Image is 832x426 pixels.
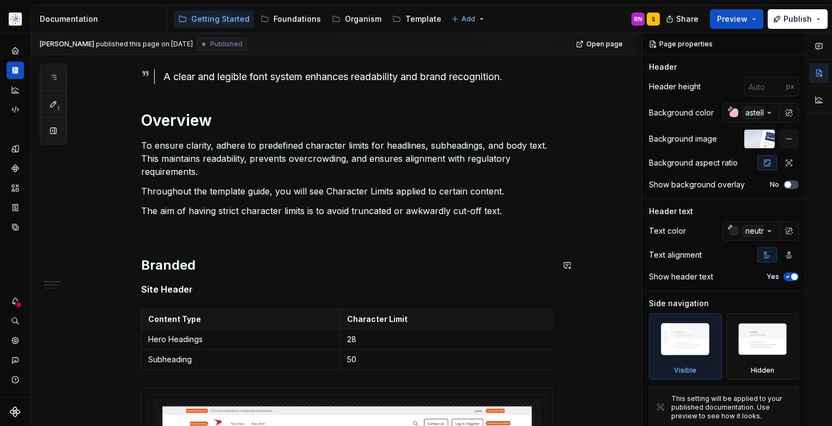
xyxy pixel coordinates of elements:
a: Open page [573,36,628,52]
span: Publish [784,14,812,25]
div: Show background overlay [649,179,745,190]
a: Home [7,42,24,59]
div: published this page on [DATE] [96,40,193,48]
a: Settings [7,332,24,349]
button: Publish [768,9,828,29]
p: Subheading [148,354,334,365]
span: Published [210,40,242,48]
div: Page tree [174,8,446,30]
div: A clear and legible font system enhances readability and brand recognition. [163,69,553,84]
div: Background image [649,133,717,144]
a: Analytics [7,81,24,99]
a: Data sources [7,218,24,236]
p: Content Type [148,314,334,325]
div: Hidden [726,313,799,380]
div: Template [405,14,441,25]
p: 28 [347,334,641,345]
button: Share [660,9,706,29]
div: Getting Started [191,14,250,25]
div: Show header text [649,271,713,282]
p: The aim of having strict character limits is to avoid truncated or awkwardly cut-off text. [141,204,553,217]
p: 50 [347,354,641,365]
div: Foundations [274,14,321,25]
button: Add [448,11,489,27]
span: Open page [586,40,623,48]
div: Organism [345,14,381,25]
div: Header text [649,206,693,217]
p: Throughout the template guide, you will see Character Limits applied to certain content. [141,185,553,198]
a: Components [7,160,24,177]
div: RN [634,15,642,23]
span: Add [461,15,475,23]
a: Assets [7,179,24,197]
button: Search ⌘K [7,312,24,330]
a: Design tokens [7,140,24,157]
div: Hidden [751,366,774,375]
button: Contact support [7,351,24,369]
a: Code automation [7,101,24,118]
div: Visible [674,366,696,375]
button: astellasRed-100 [722,103,780,123]
p: To ensure clarity, adhere to predefined character limits for headlines, subheadings, and body tex... [141,139,553,178]
div: Visible [649,313,722,380]
div: Header [649,62,677,72]
div: Background color [649,107,714,118]
strong: Site Header [141,284,193,295]
a: Foundations [256,10,325,28]
span: [PERSON_NAME] [40,40,94,48]
div: Text alignment [649,249,702,260]
div: This setting will be applied to your published documentation. Use preview to see how it looks. [671,394,792,421]
div: Documentation [40,14,162,25]
button: neutral-900 [722,221,780,241]
svg: Supernova Logo [10,406,21,417]
a: Getting Started [174,10,254,28]
p: px [786,82,794,91]
a: Template [388,10,446,28]
div: astellasRed-100 [743,107,805,119]
span: Share [676,14,699,25]
label: Yes [767,272,779,281]
button: Preview [710,9,763,29]
a: Documentation [7,62,24,79]
h2: Branded [141,257,553,274]
div: Header height [649,81,701,92]
span: Preview [717,14,748,25]
label: No [770,180,779,189]
p: Character Limit [347,314,641,325]
div: Side navigation [649,298,709,309]
input: Auto [744,77,786,96]
div: Background aspect ratio [649,157,738,168]
div: S [652,15,655,23]
button: Notifications [7,293,24,310]
div: neutral-900 [743,225,791,237]
h1: Overview [141,111,553,130]
img: b2369ad3-f38c-46c1-b2a2-f2452fdbdcd2.png [9,13,22,26]
div: Text color [649,226,686,236]
a: Organism [327,10,386,28]
span: 1 [53,104,62,113]
p: Hero Headings [148,334,334,345]
a: Storybook stories [7,199,24,216]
